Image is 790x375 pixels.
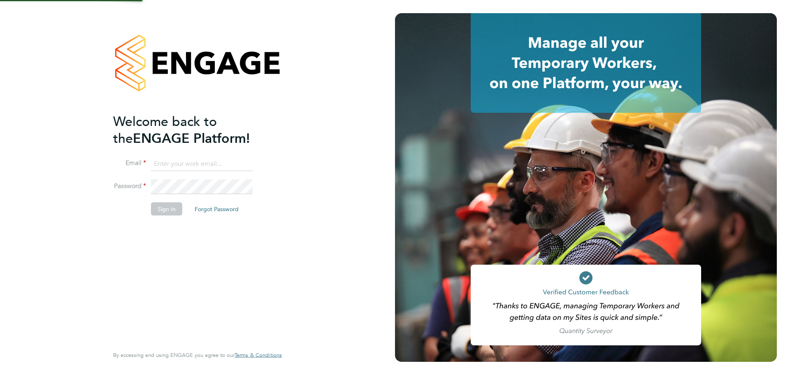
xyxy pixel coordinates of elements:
span: Welcome back to the [113,113,217,146]
h2: ENGAGE Platform! [113,113,274,147]
label: Email [113,159,146,168]
span: By accessing and using ENGAGE you agree to our [113,352,282,359]
input: Enter your work email... [151,156,253,171]
span: Terms & Conditions [235,352,282,359]
button: Forgot Password [188,203,245,216]
label: Password [113,182,146,191]
a: Terms & Conditions [235,352,282,359]
button: Sign In [151,203,182,216]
